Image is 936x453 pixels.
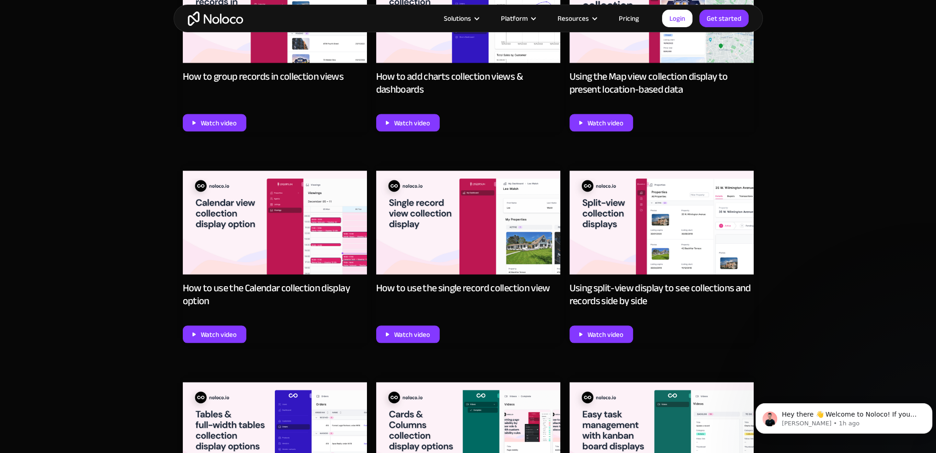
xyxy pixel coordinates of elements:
iframe: Intercom notifications message [752,384,936,448]
div: How to group records in collection views [183,70,344,83]
div: Solutions [444,12,471,24]
div: Resources [558,12,589,24]
div: Watch video [201,329,237,341]
div: Platform [501,12,528,24]
div: Watch video [201,117,237,129]
div: Watch video [587,329,623,341]
div: How to use the single record collection view [376,282,550,294]
a: How to use the single record collection viewWatch video [376,166,560,343]
a: Login [662,10,692,27]
div: Solutions [432,12,489,24]
a: Pricing [607,12,651,24]
div: Watch video [394,117,430,129]
div: How to use the Calendar collection display option [183,282,367,307]
a: Using split-view display to see collections and records side by sideWatch video [570,166,754,343]
div: Watch video [394,329,430,341]
div: Using split-view display to see collections and records side by side [570,282,754,307]
a: How to use the Calendar collection display optionWatch video [183,166,367,343]
div: Platform [489,12,546,24]
div: Resources [546,12,607,24]
div: Using the Map view collection display to present location-based data [570,70,754,96]
div: How to add charts collection views & dashboards [376,70,560,96]
a: Get started [699,10,749,27]
div: Watch video [587,117,623,129]
a: home [188,12,243,26]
